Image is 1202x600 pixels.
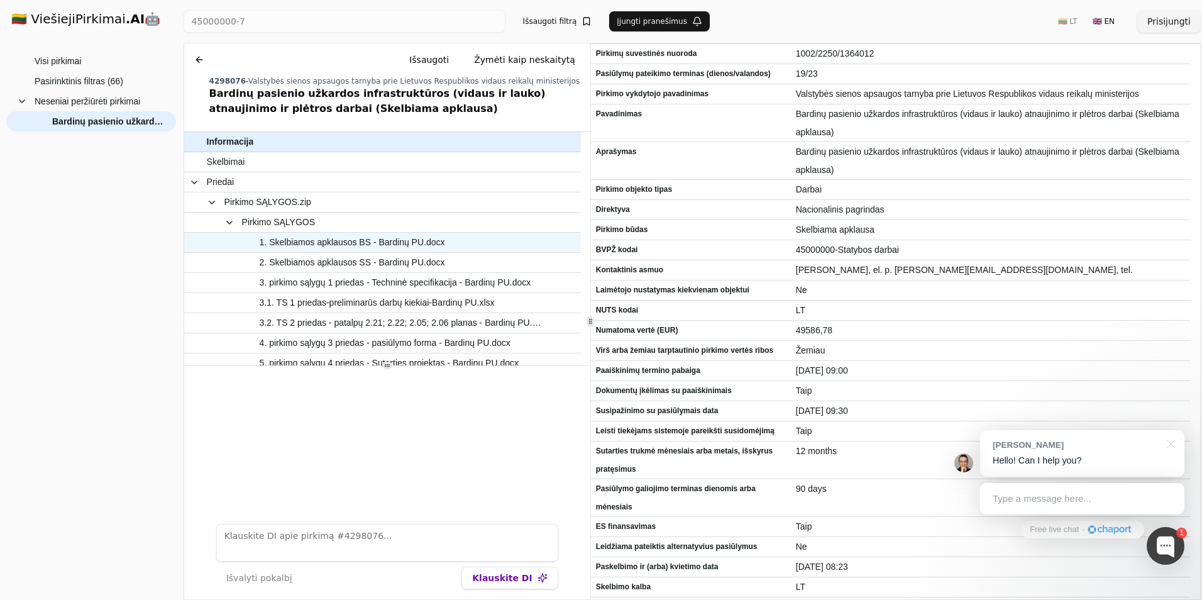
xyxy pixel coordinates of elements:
span: Paaiškinimų termino pabaiga [596,362,786,380]
span: Direktyva [596,201,786,219]
span: Leisti tiekėjams sistemoje pareikšti susidomėjimą [596,422,786,440]
span: LT [796,578,1186,596]
span: Pirkimų suvestinės nuoroda [596,45,786,63]
span: Sutarties trukmė mėnesiais arba metais, išskyrus pratęsimus [596,442,786,479]
span: Skelbimai [207,153,245,171]
span: 4298076 [209,77,246,86]
span: Paskelbimo ir (arba) kvietimo data [596,558,786,576]
span: [PERSON_NAME], el. p. [PERSON_NAME][EMAIL_ADDRESS][DOMAIN_NAME], tel. [PHONE_NUMBER] [796,261,1186,297]
div: Bardinų pasienio užkardos infrastruktūros (vidaus ir lauko) atnaujinimo ir plėtros darbai (Skelbi... [209,86,585,116]
span: 49586,78 [796,321,1186,340]
span: Pasirinktinis filtras (66) [35,72,123,91]
div: Type a message here... [980,483,1184,514]
span: 3.2. TS 2 priedas - patalpų 2.21; 2.22; 2.05; 2.06 planas - Bardinų PU.pdf [260,314,544,332]
span: Valstybės sienos apsaugos tarnyba prie Lietuvos Respublikos vidaus reikalų ministerijos [796,85,1186,103]
span: Bardinų pasienio užkardos infrastruktūros (vidaus ir lauko) atnaujinimo ir plėtros darbai (Skelbi... [796,143,1186,179]
span: Pirkimo SĄLYGOS [242,213,315,231]
input: Greita paieška... [184,10,505,33]
span: Taip [796,518,1186,536]
span: Bardinų pasienio užkardos infrastruktūros (vidaus ir lauko) atnaujinimo ir plėtros darbai (Skelbi... [796,105,1186,142]
span: Visi pirkimai [35,52,81,70]
div: · [1082,524,1084,536]
span: Leidžiama pateiktis alternatyvius pasiūlymus [596,538,786,556]
div: - [209,76,585,86]
span: Pirkimo SĄLYGOS.zip [224,193,311,211]
a: Free live chat· [1020,521,1144,538]
span: NUTS kodai [596,301,786,319]
button: Išsaugoti [399,48,459,71]
span: Ne [796,538,1186,556]
span: Laimėtojo nustatymas kiekvienam objektui [596,281,786,299]
span: Taip [796,422,1186,440]
span: [DATE] 08:23 [796,558,1186,576]
span: [DATE] 09:00 [796,362,1186,380]
strong: .AI [126,11,145,26]
span: Skelbimo kalba [596,578,786,596]
button: Išsaugoti filtrą [516,11,600,31]
span: Taip [796,382,1186,400]
span: 3. pirkimo sąlygų 1 priedas - Techninė specifikacija - Bardinų PU.docx [260,274,531,292]
img: Jonas [954,453,973,472]
span: 4. pirkimo sąlygų 3 priedas - pasiūlymo forma - Bardinų PU.docx [260,334,510,352]
span: Virš arba žemiau tarptautinio pirkimo vertės ribos [596,342,786,360]
span: 45000000-Statybos darbai [796,241,1186,259]
span: Pavadinimas [596,105,786,123]
span: 12 months [796,442,1186,460]
span: 2. Skelbiamos apklausos SS - Bardinų PU.docx [260,253,445,272]
span: Informacija [207,133,254,151]
span: 19/23 [796,65,1186,83]
span: Bardinų pasienio užkardos infrastruktūros (vidaus ir lauko) atnaujinimo ir plėtros darbai (Skelbi... [52,112,163,131]
span: Pasiūlymo galiojimo terminas dienomis arba mėnesiais [596,480,786,516]
span: Ne [796,281,1186,299]
button: 🇬🇧 EN [1085,11,1122,31]
span: Numatoma vertė (EUR) [596,321,786,340]
span: 90 days [796,480,1186,498]
p: Hello! Can I help you? [993,454,1172,467]
span: Aprašymas [596,143,786,161]
span: ES finansavimas [596,518,786,536]
span: Free live chat [1030,524,1079,536]
span: Nacionalinis pagrindas [796,201,1186,219]
span: Susipažinimo su pasiūlymais data [596,402,786,420]
span: Kontaktinis asmuo [596,261,786,279]
span: 1002/2250/1364012 [796,45,1186,63]
div: [PERSON_NAME] [993,439,1159,451]
span: BVPŽ kodai [596,241,786,259]
span: 5. pirkimo sąlygų 4 priedas - Sutarties projektas - Bardinų PU.docx [260,354,519,372]
button: Žymėti kaip neskaitytą [464,48,585,71]
span: Skelbiama apklausa [796,221,1186,239]
span: Pirkimo būdas [596,221,786,239]
span: Pirkimo objekto tipas [596,181,786,199]
span: 3.1. TS 1 priedas-preliminarūs darbų kiekiai-Bardinų PU.xlsx [260,294,495,312]
span: 1. Skelbiamos apklausos BS - Bardinų PU.docx [260,233,445,252]
span: Pasiūlymų pateikimo terminas (dienos/valandos) [596,65,786,83]
button: Įjungti pranešimus [609,11,710,31]
button: Klauskite DI [461,567,558,589]
span: Žemiau [796,342,1186,360]
span: Pirkimo vykdytojo pavadinimas [596,85,786,103]
span: [DATE] 09:30 [796,402,1186,420]
span: Priedai [207,173,234,191]
span: Neseniai peržiūrėti pirkimai [35,92,140,111]
div: 1 [1176,528,1187,538]
button: Prisijungti [1137,10,1201,33]
span: Dokumentų įkėlimas su paaiškinimais [596,382,786,400]
span: Valstybės sienos apsaugos tarnyba prie Lietuvos Respublikos vidaus reikalų ministerijos [248,77,580,86]
span: LT [796,301,1186,319]
span: Darbai [796,181,1186,199]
